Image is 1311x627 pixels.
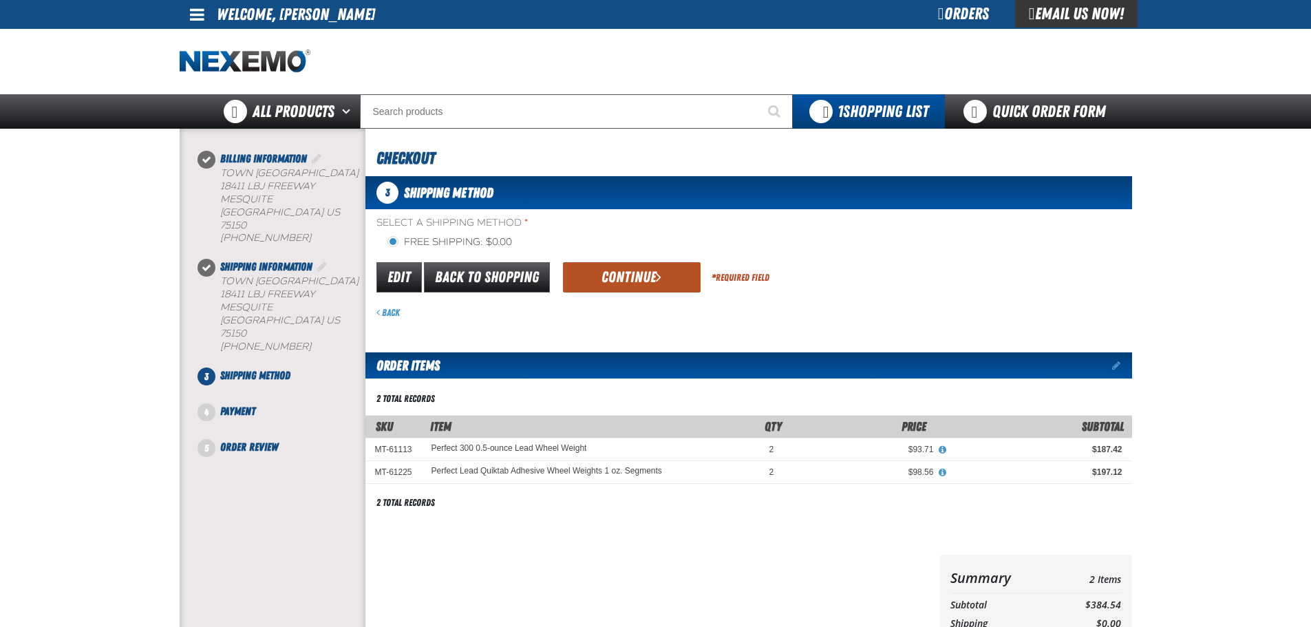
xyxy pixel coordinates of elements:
span: Town [GEOGRAPHIC_DATA] [220,275,359,287]
a: Back [376,307,400,318]
a: Home [180,50,310,74]
span: 3 [198,368,215,385]
span: Shipping Method [220,369,290,382]
span: Qty [765,419,782,434]
span: MESQUITE [220,301,273,313]
button: Start Searching [758,94,793,129]
a: Edit [376,262,422,293]
td: $384.54 [1048,596,1120,615]
span: Town [GEOGRAPHIC_DATA] [220,167,359,179]
div: $93.71 [793,444,933,455]
span: [GEOGRAPHIC_DATA] [220,206,323,218]
span: Subtotal [1082,419,1124,434]
a: Edit items [1112,361,1132,370]
button: Continue [563,262,701,293]
div: 2 total records [376,496,435,509]
a: SKU [376,419,393,434]
button: You have 1 Shopping List. Open to view details [793,94,945,129]
span: All Products [253,99,334,124]
div: 2 total records [376,392,435,405]
div: $197.12 [952,467,1122,478]
span: 2 [769,467,774,477]
div: $187.42 [952,444,1122,455]
span: Item [430,419,451,434]
td: 2 Items [1048,566,1120,590]
span: 2 [769,445,774,454]
span: Billing Information [220,152,307,165]
li: Shipping Method. Step 3 of 5. Not Completed [206,368,365,403]
bdo: 75150 [220,328,246,339]
span: Checkout [376,149,435,168]
a: Edit Billing Information [310,152,323,165]
span: Price [902,419,926,434]
bdo: [PHONE_NUMBER] [220,232,311,244]
button: Open All Products pages [337,94,360,129]
a: Perfect Lead Quiktab Adhesive Wheel Weights 1 oz. Segments [431,467,662,476]
td: MT-61225 [365,461,422,484]
bdo: [PHONE_NUMBER] [220,341,311,352]
button: View All Prices for Perfect 300 0.5-ounce Lead Wheel Weight [933,444,951,456]
a: Perfect 300 0.5-ounce Lead Wheel Weight [431,444,587,454]
span: Select a Shipping Method [376,217,1132,230]
nav: Checkout steps. Current step is Shipping Method. Step 3 of 5 [196,151,365,456]
span: 18411 LBJ Freeway [220,180,315,192]
span: [GEOGRAPHIC_DATA] [220,315,323,326]
input: Search [360,94,793,129]
li: Shipping Information. Step 2 of 5. Completed [206,259,365,367]
th: Subtotal [950,596,1049,615]
input: Free Shipping: $0.00 [387,236,398,247]
a: Back to Shopping [424,262,550,293]
span: Shipping Information [220,260,312,273]
h2: Order Items [365,352,440,379]
th: Summary [950,566,1049,590]
span: Order Review [220,440,278,454]
span: US [326,315,340,326]
span: 4 [198,403,215,421]
strong: 1 [838,102,843,121]
li: Billing Information. Step 1 of 5. Completed [206,151,365,259]
div: Required Field [712,271,769,284]
label: Free Shipping: $0.00 [387,236,512,249]
img: Nexemo logo [180,50,310,74]
li: Payment. Step 4 of 5. Not Completed [206,403,365,439]
span: 18411 LBJ Freeway [220,288,315,300]
a: Quick Order Form [945,94,1131,129]
span: Shipping Method [404,184,493,201]
li: Order Review. Step 5 of 5. Not Completed [206,439,365,456]
span: US [326,206,340,218]
span: 5 [198,439,215,457]
span: 3 [376,182,398,204]
button: View All Prices for Perfect Lead Quiktab Adhesive Wheel Weights 1 oz. Segments [933,467,951,479]
span: MESQUITE [220,193,273,205]
span: Payment [220,405,255,418]
a: Edit Shipping Information [315,260,329,273]
span: Shopping List [838,102,928,121]
div: $98.56 [793,467,933,478]
bdo: 75150 [220,220,246,231]
td: MT-61113 [365,438,422,460]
